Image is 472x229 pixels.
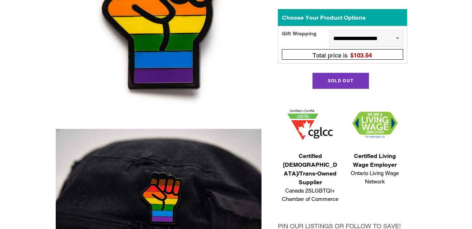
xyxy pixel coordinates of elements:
div: Gift Wrapping [282,30,329,47]
div: Choose Your Product Options [278,9,407,26]
span: Certified [DEMOGRAPHIC_DATA]/Trans-Owned Supplier [282,152,339,187]
div: Total price is$103.54 [284,51,401,60]
img: 1706832627.png [352,112,398,138]
button: Sold Out [312,73,369,89]
img: 1705457225.png [287,110,333,141]
span: Sold Out [328,78,354,83]
span: Ontario Living Wage Network [346,169,404,186]
span: $ [350,52,372,59]
span: Certified Living Wage Employer [346,152,404,169]
span: Canada 2SLGBTQI+ Chamber of Commerce [282,187,339,203]
span: 103.54 [354,52,372,59]
select: Gift Wrapping [329,30,403,47]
